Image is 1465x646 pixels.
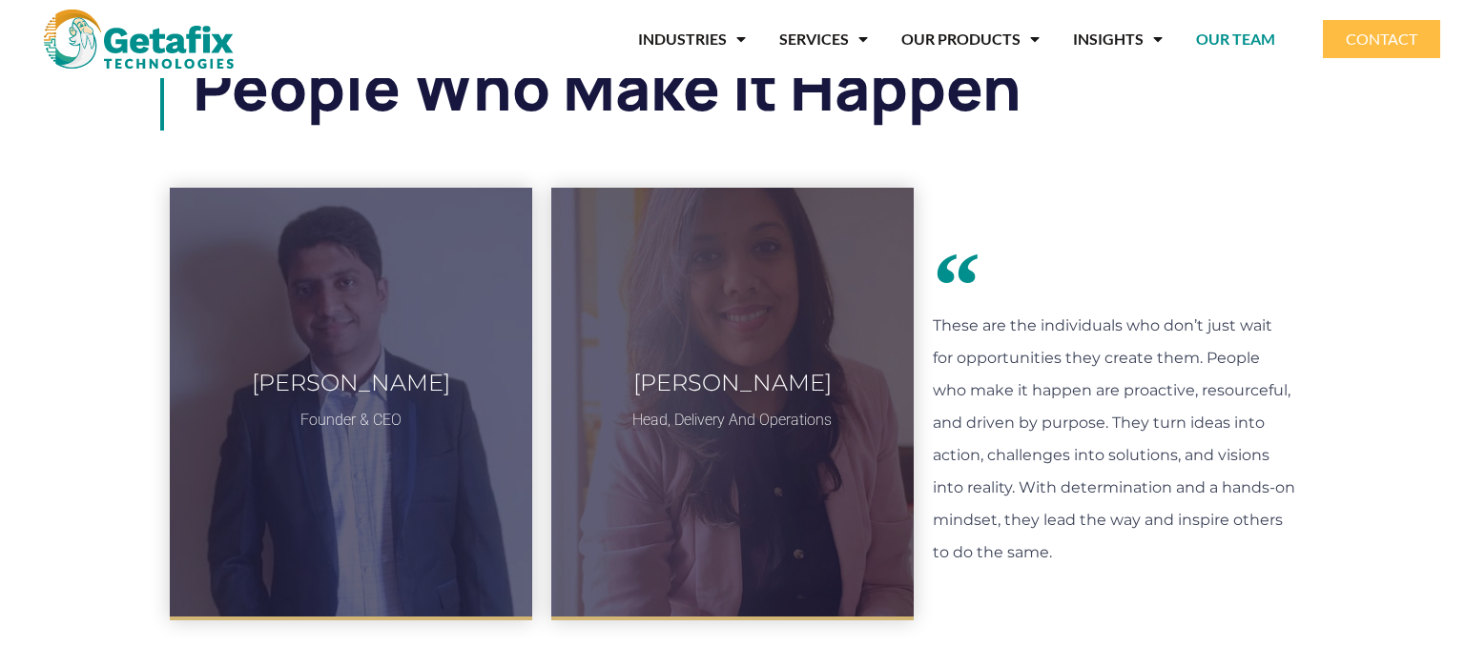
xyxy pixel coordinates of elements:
[288,17,1275,61] nav: Menu
[638,17,746,61] a: INDUSTRIES
[1323,20,1440,58] a: CONTACT
[901,17,1040,61] a: OUR PRODUCTS
[933,310,1295,569] p: These are the individuals who don’t just wait for opportunities they create them. People who make...
[193,45,1305,131] h1: People who make it happen
[1346,31,1417,47] span: CONTACT
[1073,17,1163,61] a: INSIGHTS
[44,10,234,69] img: web and mobile application development company
[779,17,868,61] a: SERVICES
[1196,17,1275,61] a: OUR TEAM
